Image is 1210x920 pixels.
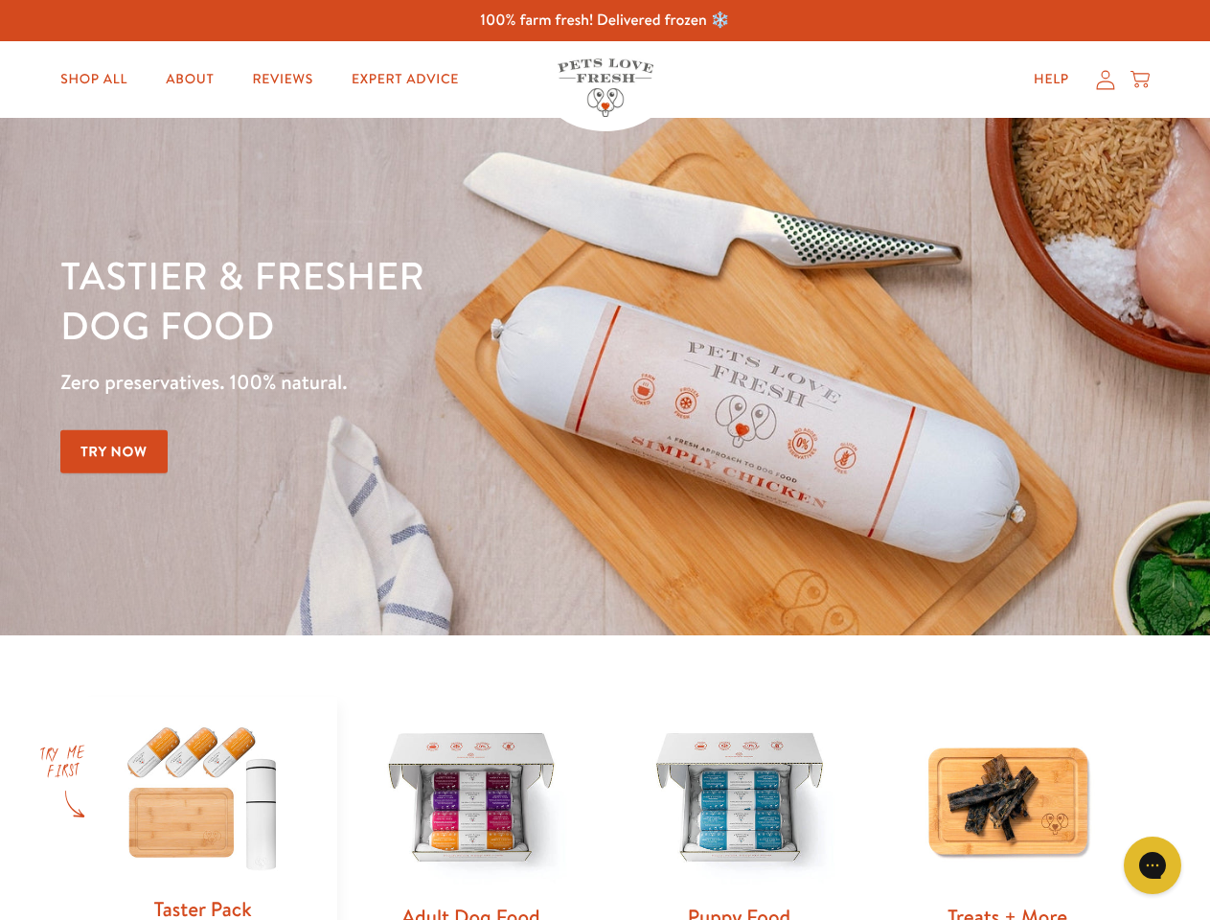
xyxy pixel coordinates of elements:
[558,58,653,117] img: Pets Love Fresh
[150,60,229,99] a: About
[336,60,474,99] a: Expert Advice
[45,60,143,99] a: Shop All
[60,250,787,350] h1: Tastier & fresher dog food
[60,430,168,473] a: Try Now
[1114,830,1191,901] iframe: Gorgias live chat messenger
[60,365,787,400] p: Zero preservatives. 100% natural.
[1018,60,1084,99] a: Help
[237,60,328,99] a: Reviews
